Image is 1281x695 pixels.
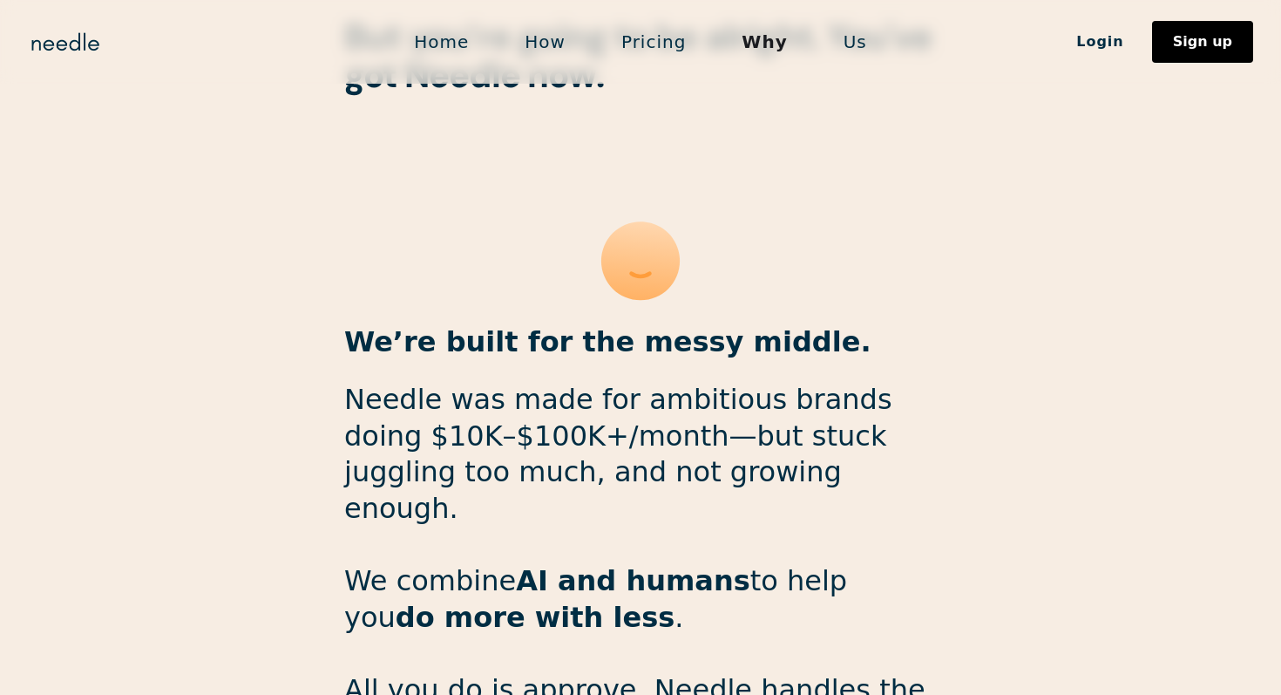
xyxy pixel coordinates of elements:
strong: We’re built for the messy middle. [344,325,871,358]
a: Home [386,24,497,60]
a: Why [714,24,815,60]
a: Us [816,24,895,60]
a: Pricing [593,24,714,60]
a: How [497,24,593,60]
a: Login [1048,27,1152,57]
a: Sign up [1152,21,1253,63]
h1: But you’re going to be alright. You've got Needle now. [344,17,937,94]
strong: AI and humans [516,564,750,597]
strong: do more with less [396,600,675,633]
div: Sign up [1173,35,1232,49]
